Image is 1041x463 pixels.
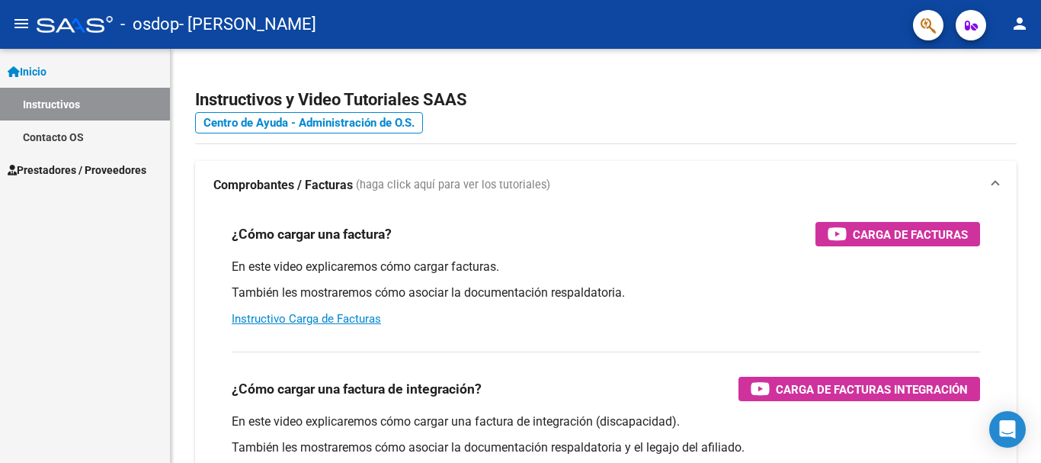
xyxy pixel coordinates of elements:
mat-icon: person [1011,14,1029,33]
h3: ¿Cómo cargar una factura? [232,223,392,245]
span: Carga de Facturas Integración [776,380,968,399]
button: Carga de Facturas Integración [738,377,980,401]
a: Instructivo Carga de Facturas [232,312,381,326]
span: Carga de Facturas [853,225,968,244]
div: Open Intercom Messenger [989,411,1026,448]
h3: ¿Cómo cargar una factura de integración? [232,378,482,400]
p: En este video explicaremos cómo cargar facturas. [232,259,980,275]
h2: Instructivos y Video Tutoriales SAAS [195,85,1017,114]
p: En este video explicaremos cómo cargar una factura de integración (discapacidad). [232,413,980,430]
mat-expansion-panel-header: Comprobantes / Facturas (haga click aquí para ver los tutoriales) [195,161,1017,210]
a: Centro de Ayuda - Administración de O.S. [195,112,423,133]
span: - [PERSON_NAME] [179,8,316,41]
button: Carga de Facturas [815,222,980,246]
p: También les mostraremos cómo asociar la documentación respaldatoria y el legajo del afiliado. [232,439,980,456]
p: También les mostraremos cómo asociar la documentación respaldatoria. [232,285,980,301]
strong: Comprobantes / Facturas [213,177,353,194]
span: - osdop [120,8,179,41]
span: (haga click aquí para ver los tutoriales) [356,177,550,194]
span: Inicio [8,63,46,80]
mat-icon: menu [12,14,30,33]
span: Prestadores / Proveedores [8,162,146,178]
